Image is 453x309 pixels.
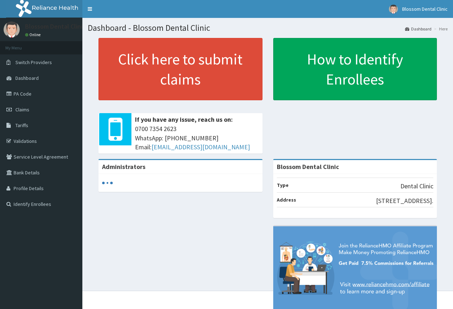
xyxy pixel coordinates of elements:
span: 0700 7354 2623 WhatsApp: [PHONE_NUMBER] Email: [135,124,259,152]
a: Online [25,32,42,37]
span: Tariffs [15,122,28,129]
svg: audio-loading [102,178,113,188]
li: Here [432,26,448,32]
img: User Image [4,21,20,38]
h1: Dashboard - Blossom Dental Clinic [88,23,448,33]
b: If you have any issue, reach us on: [135,115,233,124]
p: Blossom Dental Clinic [25,23,86,30]
b: Address [277,197,296,203]
b: Type [277,182,289,188]
a: Dashboard [405,26,432,32]
span: Dashboard [15,75,39,81]
strong: Blossom Dental Clinic [277,163,339,171]
img: User Image [389,5,398,14]
span: Blossom Dental Clinic [402,6,448,12]
a: [EMAIL_ADDRESS][DOMAIN_NAME] [151,143,250,151]
span: Claims [15,106,29,113]
span: Switch Providers [15,59,52,66]
a: How to Identify Enrollees [273,38,437,100]
p: [STREET_ADDRESS]. [376,196,433,206]
p: Dental Clinic [400,182,433,191]
b: Administrators [102,163,145,171]
a: Click here to submit claims [98,38,262,100]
